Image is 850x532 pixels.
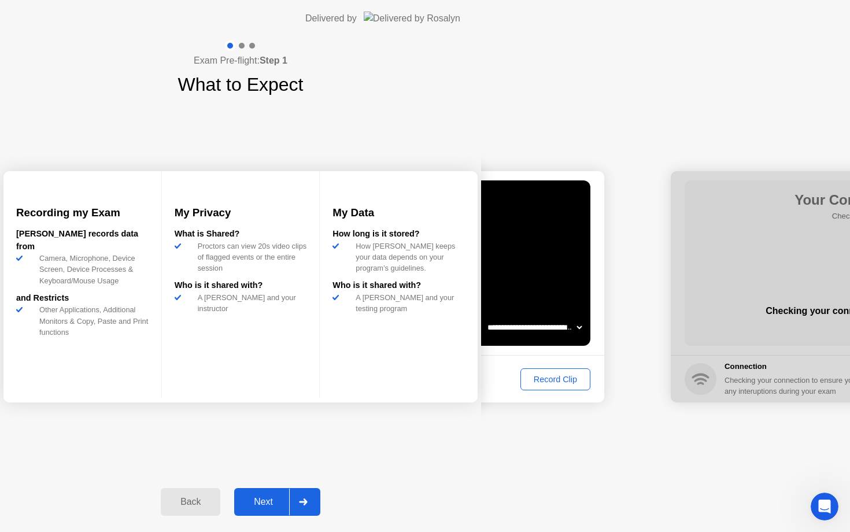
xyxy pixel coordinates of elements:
[811,493,838,520] iframe: Intercom live chat
[234,488,320,516] button: Next
[19,450,29,461] span: 😃
[16,292,149,305] div: and Restricts
[485,316,584,339] select: Available microphones
[16,228,149,253] div: [PERSON_NAME] records data from
[332,205,465,221] h3: My Data
[175,228,307,241] div: What is Shared?
[332,228,465,241] div: How long is it stored?
[332,279,465,292] div: Who is it shared with?
[369,5,390,25] div: Close
[175,205,307,221] h3: My Privacy
[238,497,289,507] div: Next
[175,279,307,292] div: Who is it shared with?
[520,368,590,390] button: Record Clip
[260,56,287,65] b: Step 1
[364,12,460,25] img: Delivered by Rosalyn
[164,497,217,507] div: Back
[10,450,20,461] span: 😐
[10,450,20,461] span: neutral face reaction
[194,54,287,68] h4: Exam Pre-flight:
[305,12,357,25] div: Delivered by
[351,241,465,274] div: How [PERSON_NAME] keeps your data depends on your program’s guidelines.
[161,488,220,516] button: Back
[524,375,586,384] div: Record Clip
[193,292,307,314] div: A [PERSON_NAME] and your instructor
[178,71,304,98] h1: What to Expect
[8,5,29,27] button: go back
[35,304,149,338] div: Other Applications, Additional Monitors & Copy, Paste and Print functions
[351,292,465,314] div: A [PERSON_NAME] and your testing program
[19,450,29,461] span: smiley reaction
[16,205,149,221] h3: Recording my Exam
[348,5,369,27] button: Collapse window
[193,241,307,274] div: Proctors can view 20s video clips of flagged events or the entire session
[35,253,149,286] div: Camera, Microphone, Device Screen, Device Processes & Keyboard/Mouse Usage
